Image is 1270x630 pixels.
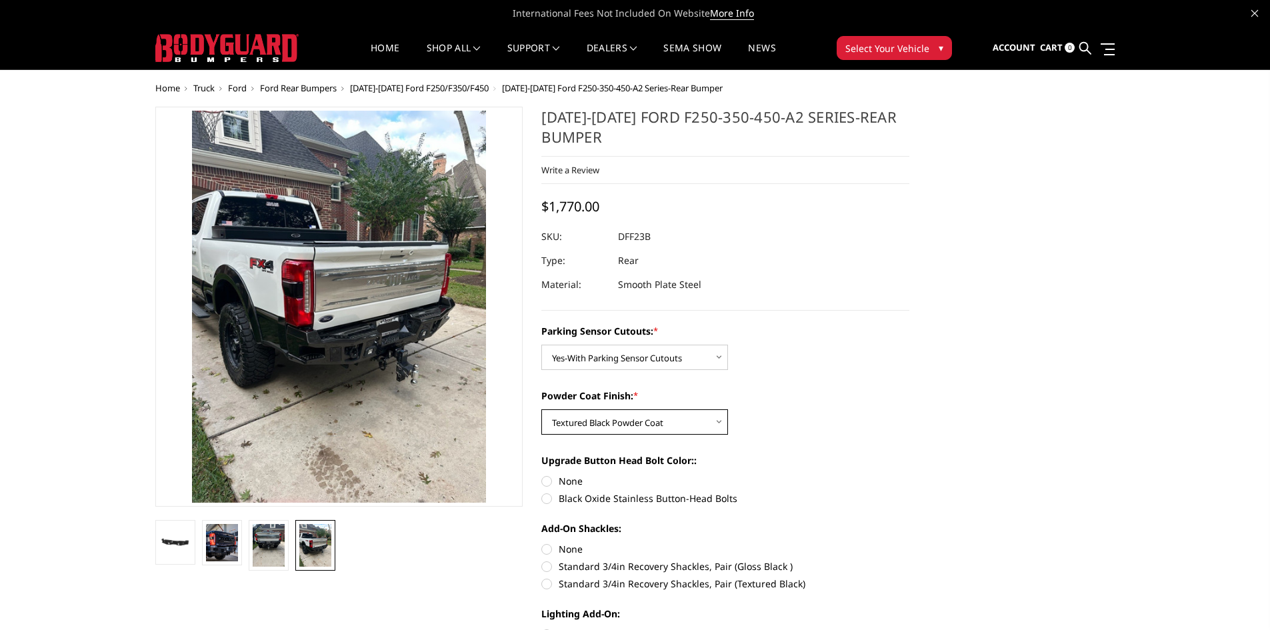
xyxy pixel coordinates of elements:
a: [DATE]-[DATE] Ford F250/F350/F450 [350,82,489,94]
span: Account [993,41,1035,53]
dd: Smooth Plate Steel [618,273,701,297]
span: Cart [1040,41,1063,53]
label: Standard 3/4in Recovery Shackles, Pair (Textured Black) [541,577,909,591]
h1: [DATE]-[DATE] Ford F250-350-450-A2 Series-Rear Bumper [541,107,909,157]
dt: SKU: [541,225,608,249]
a: 2023-2025 Ford F250-350-450-A2 Series-Rear Bumper [155,107,523,507]
button: Select Your Vehicle [837,36,952,60]
a: SEMA Show [663,43,721,69]
a: Truck [193,82,215,94]
dt: Material: [541,273,608,297]
a: Dealers [587,43,637,69]
a: Home [371,43,399,69]
img: 2023-2025 Ford F250-350-450-A2 Series-Rear Bumper [206,524,238,561]
img: 2023-2025 Ford F250-350-450-A2 Series-Rear Bumper [299,524,331,567]
a: Support [507,43,560,69]
label: None [541,474,909,488]
img: BODYGUARD BUMPERS [155,34,299,62]
label: Lighting Add-On: [541,607,909,621]
label: Add-On Shackles: [541,521,909,535]
dd: Rear [618,249,639,273]
a: More Info [710,7,754,20]
label: None [541,542,909,556]
label: Standard 3/4in Recovery Shackles, Pair (Gloss Black ) [541,559,909,573]
label: Upgrade Button Head Bolt Color:: [541,453,909,467]
span: Select Your Vehicle [845,41,929,55]
span: $1,770.00 [541,197,599,215]
dd: DFF23B [618,225,651,249]
span: 0 [1065,43,1075,53]
a: News [748,43,775,69]
img: 2023-2025 Ford F250-350-450-A2 Series-Rear Bumper [159,533,191,551]
span: ▾ [939,41,943,55]
a: Ford [228,82,247,94]
label: Black Oxide Stainless Button-Head Bolts [541,491,909,505]
a: shop all [427,43,481,69]
a: Ford Rear Bumpers [260,82,337,94]
span: [DATE]-[DATE] Ford F250-350-450-A2 Series-Rear Bumper [502,82,723,94]
a: Home [155,82,180,94]
a: Cart 0 [1040,30,1075,66]
label: Powder Coat Finish: [541,389,909,403]
label: Parking Sensor Cutouts: [541,324,909,338]
a: Account [993,30,1035,66]
dt: Type: [541,249,608,273]
a: Write a Review [541,164,599,176]
img: 2023-2025 Ford F250-350-450-A2 Series-Rear Bumper [253,524,285,567]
